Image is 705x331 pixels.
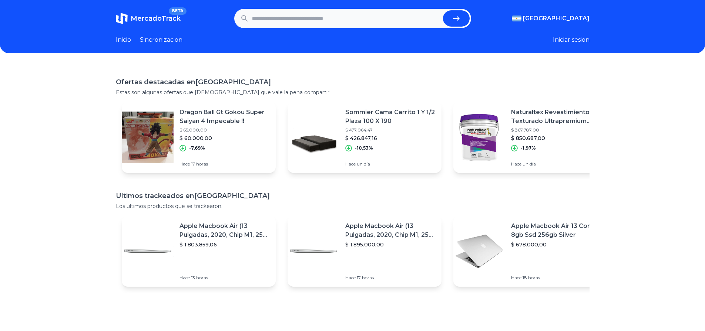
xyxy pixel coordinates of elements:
p: Hace 17 horas [179,161,270,167]
a: Featured imageNaturaltex Revestimiento Texturado Ultrapremium Tambor 270kg$ 867.787,00$ 850.687,0... [453,102,607,173]
p: Hace 13 horas [179,275,270,281]
p: $ 850.687,00 [511,134,601,142]
img: Featured image [122,112,174,163]
a: Featured imageDragon Ball Gt Gokou Super Saiyan 4 Impecable !!$ 65.000,00$ 60.000,00-7,69%Hace 17... [122,102,276,173]
button: Iniciar sesion [553,35,590,44]
a: Inicio [116,35,131,44]
img: Featured image [122,225,174,277]
p: $ 1.803.859,06 [179,241,270,248]
img: MercadoTrack [116,13,128,24]
a: MercadoTrackBETA [116,13,181,24]
span: MercadoTrack [131,14,181,23]
span: BETA [169,7,186,15]
p: $ 1.895.000,00 [345,241,436,248]
p: Los ultimos productos que se trackearon. [116,202,590,210]
p: $ 867.787,00 [511,127,601,133]
p: $ 65.000,00 [179,127,270,133]
a: Featured imageApple Macbook Air (13 Pulgadas, 2020, Chip M1, 256 Gb De Ssd, 8 Gb De Ram) - Plata$... [288,216,442,287]
p: $ 477.064,47 [345,127,436,133]
a: Sincronizacion [140,35,182,44]
p: Hace 18 horas [511,275,601,281]
img: Argentina [512,16,521,21]
span: [GEOGRAPHIC_DATA] [523,14,590,23]
p: Hace 17 horas [345,275,436,281]
img: Featured image [288,112,339,163]
p: Hace un día [345,161,436,167]
p: $ 426.847,16 [345,134,436,142]
p: Naturaltex Revestimiento Texturado Ultrapremium Tambor 270kg [511,108,601,126]
p: $ 678.000,00 [511,241,601,248]
button: [GEOGRAPHIC_DATA] [512,14,590,23]
a: Featured imageApple Macbook Air (13 Pulgadas, 2020, Chip M1, 256 Gb De Ssd, 8 Gb De Ram) - Plata$... [122,216,276,287]
p: Apple Macbook Air 13 Core I5 8gb Ssd 256gb Silver [511,222,601,239]
a: Featured imageSommier Cama Carrito 1 Y 1/2 Plaza 100 X 190$ 477.064,47$ 426.847,16-10,53%Hace un día [288,102,442,173]
p: Estas son algunas ofertas que [DEMOGRAPHIC_DATA] que vale la pena compartir. [116,89,590,96]
p: $ 60.000,00 [179,134,270,142]
h1: Ofertas destacadas en [GEOGRAPHIC_DATA] [116,77,590,87]
h1: Ultimos trackeados en [GEOGRAPHIC_DATA] [116,191,590,201]
p: Apple Macbook Air (13 Pulgadas, 2020, Chip M1, 256 Gb De Ssd, 8 Gb De Ram) - Plata [345,222,436,239]
img: Featured image [453,112,505,163]
img: Featured image [453,225,505,277]
p: Dragon Ball Gt Gokou Super Saiyan 4 Impecable !! [179,108,270,126]
img: Featured image [288,225,339,277]
p: Sommier Cama Carrito 1 Y 1/2 Plaza 100 X 190 [345,108,436,126]
p: -7,69% [189,145,205,151]
p: -10,53% [355,145,373,151]
p: Hace un día [511,161,601,167]
a: Featured imageApple Macbook Air 13 Core I5 8gb Ssd 256gb Silver$ 678.000,00Hace 18 horas [453,216,607,287]
p: -1,97% [521,145,536,151]
p: Apple Macbook Air (13 Pulgadas, 2020, Chip M1, 256 Gb De Ssd, 8 Gb De Ram) - Plata [179,222,270,239]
